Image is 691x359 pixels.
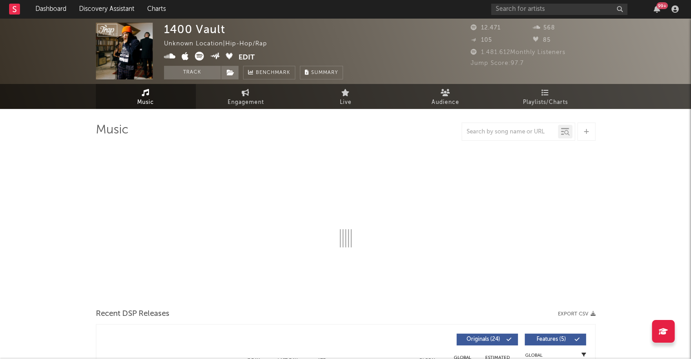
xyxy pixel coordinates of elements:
a: Benchmark [243,66,295,79]
button: Features(5) [525,334,586,345]
span: Features ( 5 ) [531,337,572,342]
span: Audience [432,97,459,108]
span: 12.471 [471,25,501,31]
span: Engagement [228,97,264,108]
span: Live [340,97,352,108]
div: Unknown Location | Hip-Hop/Rap [164,39,278,49]
span: 568 [533,25,555,31]
a: Live [296,84,396,109]
div: 99 + [656,2,668,9]
div: 1400 Vault [164,23,225,36]
input: Search for artists [491,4,627,15]
span: Recent DSP Releases [96,309,169,320]
a: Audience [396,84,496,109]
span: 1.481.612 Monthly Listeners [471,49,566,55]
button: Summary [300,66,343,79]
button: Export CSV [558,311,596,317]
a: Playlists/Charts [496,84,596,109]
span: Summary [311,70,338,75]
a: Music [96,84,196,109]
span: Jump Score: 97.7 [471,60,524,66]
span: Playlists/Charts [523,97,568,108]
button: Track [164,66,221,79]
span: Music [137,97,154,108]
span: Originals ( 24 ) [462,337,504,342]
span: Benchmark [256,68,290,79]
input: Search by song name or URL [462,128,558,136]
button: Originals(24) [457,334,518,345]
button: 99+ [654,5,660,13]
button: Edit [239,52,255,63]
span: 85 [533,37,551,43]
a: Engagement [196,84,296,109]
span: 105 [471,37,492,43]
